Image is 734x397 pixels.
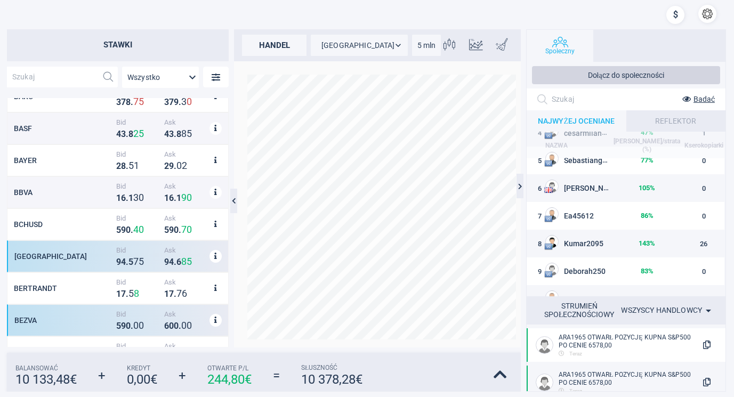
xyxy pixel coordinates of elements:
[181,96,187,107] strong: 3
[164,182,207,190] span: Ask
[176,129,181,139] strong: 8
[116,342,159,350] span: Bid
[103,40,132,50] font: Stawki
[126,321,131,331] strong: 0
[621,306,702,314] font: Wszyscy handlowcy
[174,257,176,267] strong: .
[127,364,150,372] font: Kredyt
[126,289,128,299] strong: .
[532,66,720,84] button: Dołącz do społeczności
[139,256,144,267] strong: 5
[412,35,441,56] div: 5 mln
[116,278,159,286] span: Bid
[648,267,654,275] font: %
[122,67,199,88] div: Wszystko
[126,225,131,235] strong: 0
[133,96,139,107] strong: 7
[127,372,150,387] font: 0,00
[116,246,159,254] span: Bid
[128,160,134,171] strong: 5
[116,97,121,107] strong: 3
[133,224,139,235] strong: 4
[98,368,106,383] font: +
[164,193,169,203] strong: 1
[116,225,121,235] strong: 5
[116,161,121,171] strong: 2
[702,212,706,220] font: 0
[126,129,128,139] strong: .
[15,372,70,387] font: 10 133,48
[179,97,181,107] strong: .
[650,184,655,192] font: %
[536,295,543,303] font: 10
[527,230,724,257] tr: 8Flaga ZZKumar2095143%26
[179,321,181,331] strong: .
[417,41,436,50] font: 5 mln
[174,129,176,139] strong: .
[639,184,650,192] font: 105
[301,364,337,371] font: Słuszność
[544,159,553,168] img: Flaga UE
[564,268,606,276] font: Deborah250
[527,257,724,285] tr: 9Flaga UEDeborah25083%0
[7,67,98,87] input: Szukaj
[650,295,655,303] font: %
[116,129,121,139] strong: 4
[164,129,169,139] strong: 4
[169,257,174,267] strong: 4
[116,182,159,190] span: Bid
[164,289,169,299] strong: 1
[544,242,553,251] img: Flaga ZZ
[245,372,252,387] font: €
[139,320,144,331] strong: 0
[527,202,724,230] tr: 7Flaga UEEa4561286%0
[139,224,144,235] strong: 0
[15,364,58,372] font: Balansować
[655,117,696,125] font: REFLEKTOR
[544,302,615,319] font: STRUMIEŃ SPOŁECZNOŚCIOWY
[14,220,114,229] div: BCHUSD
[126,257,128,267] strong: .
[116,257,121,267] strong: 9
[187,192,192,203] strong: 0
[134,160,139,171] strong: 1
[164,161,169,171] strong: 2
[527,285,724,313] tr: 10GaryHe142%3
[564,183,621,193] font: [PERSON_NAME]
[301,372,356,387] font: 10 378,28
[164,278,207,286] span: Ask
[182,288,187,299] strong: 6
[588,71,665,79] font: Dołącz do społeczności
[538,240,542,248] font: 8
[650,239,655,247] font: %
[544,270,553,279] img: Flaga UE
[181,192,187,203] strong: 9
[641,212,648,220] font: 86
[121,97,126,107] strong: 7
[545,141,568,149] font: NAZWA
[187,320,192,331] strong: 0
[14,124,114,133] div: BASF
[641,156,648,164] font: 77
[126,161,128,171] strong: .
[121,225,126,235] strong: 9
[116,310,159,318] span: Bid
[121,321,126,331] strong: 9
[139,192,144,203] strong: 0
[639,295,650,303] font: 142
[128,129,133,139] strong: 8
[641,267,648,275] font: 83
[564,212,594,221] font: Ea45612
[131,225,133,235] strong: .
[164,225,169,235] strong: 5
[164,214,207,222] span: Ask
[693,95,715,103] font: Badać
[538,212,542,220] font: 7
[702,295,706,303] font: 3
[150,372,157,387] font: €
[164,342,207,350] span: Ask
[139,128,144,139] strong: 5
[14,156,114,165] div: BAYER
[174,225,179,235] strong: 0
[527,30,593,62] button: Społeczny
